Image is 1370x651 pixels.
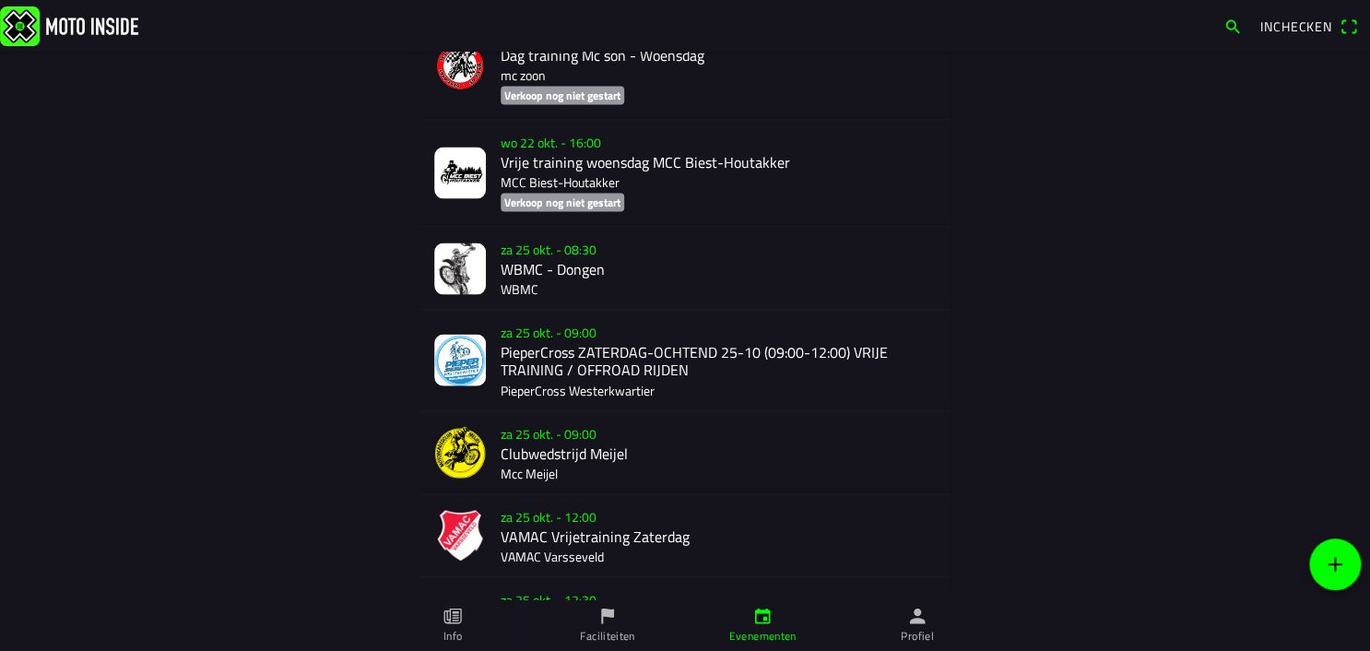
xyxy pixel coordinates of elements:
[1214,10,1251,41] a: zoeken
[419,495,951,578] a: za 25 okt. - 12:00VAMAC Vrijetraining ZaterdagVAMAC Varsseveld
[419,311,951,411] a: za 25 okt. - 09:00PieperCross ZATERDAG-OCHTEND 25-10 (09:00-12:00) VRIJE TRAINING / OFFROAD RIJDE...
[752,606,773,626] ion-icon: kalender
[419,14,951,121] a: wo 22 okt. - 14:30Dag training Mc son - Woensdagmc zoonVerkoop nog niet gestart
[901,628,934,645] ion-label: Profiel
[443,606,463,626] ion-icon: papier
[1251,10,1366,41] a: IncheckenQR-scanner
[597,606,618,626] ion-icon: vlag
[434,41,486,92] img: sfRBxcGZmvZ0K6QUyq9TbY0sbKJYVDoKWVN9jkDZ.png
[434,335,486,386] img: PdGukOrjLhVABmWOw5NEgetiR9AZ1knzJ8XSNrVB.jpeg
[419,121,951,228] a: wo 22 okt. - 16:00Vrije training woensdag MCC Biest-HoutakkerMCC Biest-HoutakkerVerkoop nog niet ...
[434,148,486,199] img: khFmGRpOhSqKBV6m3c7FXvBbtyi4aEe9xeqrvD8O.jpg
[580,628,634,645] ion-label: Faciliteiten
[907,606,927,626] ion-icon: persoon
[434,510,486,562] img: EljEETfGmzMmYs8Q2r7kE0WC0kPXBBFibf7RVvAN.png
[1324,553,1346,575] ion-icon: toevoegen
[434,243,486,295] img: joBDJVYoGv0iyhaP3N7gLoImkcJcABsEum3fRbiH.jpg
[419,412,951,495] a: za 25 okt. - 09:00Clubwedstrijd MeijelMcc Meijel
[419,228,951,311] a: za 25 okt. - 08:30WBMC - DongenWBMC
[1260,17,1332,36] span: Inchecken
[434,427,486,479] img: H7n3qm80LY9lrIqB18WzLOCBnWqlx8wBDduybM5M.png
[443,628,462,645] ion-label: Info
[729,628,797,645] ion-label: Evenementen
